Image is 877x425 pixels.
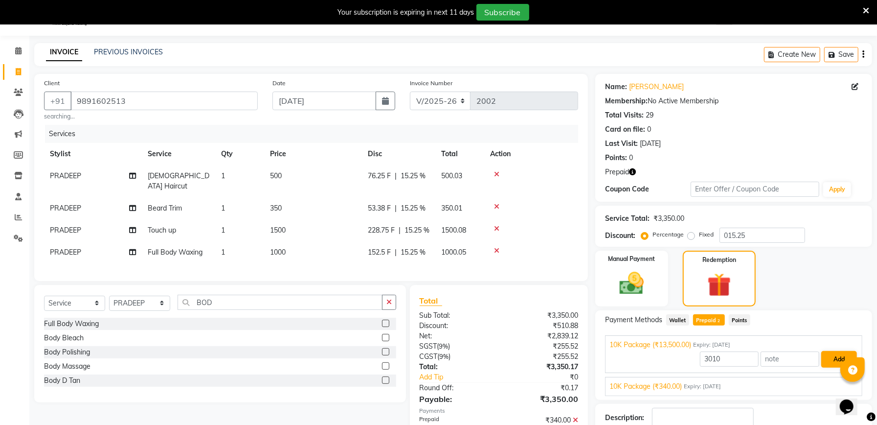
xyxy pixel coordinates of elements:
[50,171,81,180] span: PRADEEP
[608,255,655,263] label: Manual Payment
[513,372,585,382] div: ₹0
[609,340,691,350] span: 10K Package (₹13,500.00)
[221,226,225,235] span: 1
[821,351,857,368] button: Add
[420,352,438,361] span: CGST
[499,352,585,362] div: ₹255.52
[221,248,225,257] span: 1
[647,124,651,135] div: 0
[412,362,499,372] div: Total:
[270,226,286,235] span: 1500
[272,79,286,88] label: Date
[640,139,661,149] div: [DATE]
[44,319,99,329] div: Full Body Waxing
[395,247,397,258] span: |
[824,47,858,62] button: Save
[395,171,397,181] span: |
[666,314,689,326] span: Wallet
[439,342,449,350] span: 9%
[629,153,633,163] div: 0
[441,248,466,257] span: 1000.05
[684,382,721,391] span: Expiry: [DATE]
[441,226,466,235] span: 1500.08
[264,143,362,165] th: Price
[44,376,80,386] div: Body D Tan
[270,204,282,212] span: 350
[338,7,474,18] div: Your subscription is expiring in next 11 days
[148,248,202,257] span: Full Body Waxing
[148,226,176,235] span: Touch up
[605,139,638,149] div: Last Visit:
[44,361,90,372] div: Body Massage
[44,79,60,88] label: Client
[605,96,648,106] div: Membership:
[401,203,426,213] span: 15.25 %
[476,4,529,21] button: Subscribe
[412,341,499,352] div: ( )
[693,341,730,349] span: Expiry: [DATE]
[221,171,225,180] span: 1
[44,92,71,110] button: +91
[605,315,662,325] span: Payment Methods
[605,82,627,92] div: Name:
[700,270,739,300] img: _gift.svg
[410,79,452,88] label: Invoice Number
[221,204,225,212] span: 1
[399,225,401,236] span: |
[368,247,391,258] span: 152.5 F
[605,153,627,163] div: Points:
[702,256,736,264] label: Redemption
[270,171,282,180] span: 500
[652,230,684,239] label: Percentage
[401,171,426,181] span: 15.25 %
[605,167,629,177] span: Prepaid
[440,353,449,360] span: 9%
[646,110,653,120] div: 29
[716,318,721,324] span: 2
[484,143,578,165] th: Action
[700,352,759,367] input: Amount
[395,203,397,213] span: |
[836,386,867,415] iframe: chat widget
[499,341,585,352] div: ₹255.52
[270,248,286,257] span: 1000
[605,213,650,224] div: Service Total:
[605,124,645,135] div: Card on file:
[612,269,652,298] img: _cash.svg
[435,143,484,165] th: Total
[761,352,819,367] input: note
[215,143,264,165] th: Qty
[412,383,499,393] div: Round Off:
[441,171,462,180] span: 500.03
[148,171,209,190] span: [DEMOGRAPHIC_DATA] Haircut
[44,112,258,121] small: searching...
[50,226,81,235] span: PRADEEP
[729,314,750,326] span: Points
[50,204,81,212] span: PRADEEP
[499,321,585,331] div: ₹510.88
[420,296,442,306] span: Total
[94,47,163,56] a: PREVIOUS INVOICES
[629,82,684,92] a: [PERSON_NAME]
[420,342,437,351] span: SGST
[605,110,644,120] div: Total Visits:
[441,204,462,212] span: 350.01
[44,143,142,165] th: Stylist
[362,143,435,165] th: Disc
[764,47,820,62] button: Create New
[412,310,499,321] div: Sub Total:
[823,182,851,197] button: Apply
[142,143,215,165] th: Service
[44,347,90,357] div: Body Polishing
[401,247,426,258] span: 15.25 %
[499,331,585,341] div: ₹2,839.12
[44,333,84,343] div: Body Bleach
[699,230,714,239] label: Fixed
[412,321,499,331] div: Discount:
[368,203,391,213] span: 53.38 F
[368,225,395,236] span: 228.75 F
[405,225,429,236] span: 15.25 %
[609,381,682,392] span: 10K Package (₹340.00)
[605,413,644,423] div: Description:
[178,295,382,310] input: Search or Scan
